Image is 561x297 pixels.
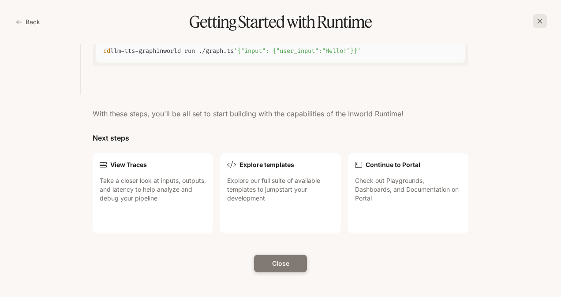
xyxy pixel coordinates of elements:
span: inworld run ./graph.ts [156,47,234,55]
p: Explore our full suite of available templates to jumpstart your development [227,176,333,203]
p: Take a closer look at inputs, outputs, and latency to help analyze and debug your pipeline [100,176,206,203]
h6: View Traces [110,160,147,169]
h5: Next steps [93,133,468,143]
span: cd [103,47,110,55]
p: Check out Playgrounds, Dashboards, and Documentation on Portal [355,176,461,203]
button: Back [14,13,44,31]
p: With these steps, you'll be all set to start building with the capabilities of the Inworld Runtime! [93,108,468,119]
h6: Continue to Portal [366,160,420,169]
h1: Getting Started with Runtime [14,14,547,30]
span: '{"input": {"user_input":"Hello!"}}' [234,47,361,55]
a: View TracesTake a closer look at inputs, outputs, and latency to help analyze and debug your pipe... [93,153,213,234]
a: Continue to PortalCheck out Playgrounds, Dashboards, and Documentation on Portal [348,153,468,234]
h6: Explore templates [239,160,294,169]
span: llm-tts-graph [110,47,156,55]
a: Explore templatesExplore our full suite of available templates to jumpstart your development [220,153,340,234]
button: Close [254,255,307,272]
